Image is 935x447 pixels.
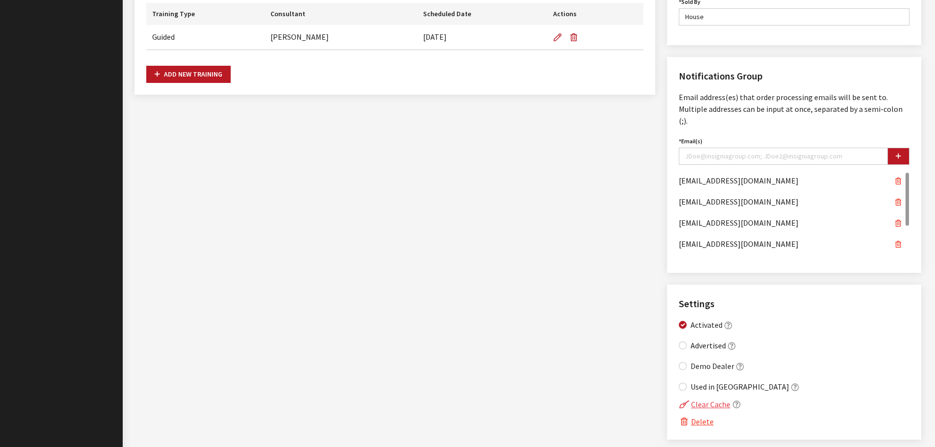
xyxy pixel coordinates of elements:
[155,70,222,79] span: Add new training
[691,381,789,393] label: Used in [GEOGRAPHIC_DATA]
[417,3,547,25] th: Scheduled Date
[679,236,799,250] span: [EMAIL_ADDRESS][DOMAIN_NAME]
[679,398,731,411] button: Clear Cache
[265,25,417,50] td: [PERSON_NAME]
[566,25,586,50] button: Delete training
[679,137,702,146] label: Email(s)
[887,215,909,232] button: Remove the email
[887,194,909,211] button: Remove the email
[679,194,799,208] span: [EMAIL_ADDRESS][DOMAIN_NAME]
[691,340,726,351] label: Advertised
[679,215,799,229] span: [EMAIL_ADDRESS][DOMAIN_NAME]
[679,148,888,165] input: JDoe@insigniagroup.com; JDoe2@insigniagroup.com
[146,66,231,83] button: Add new training
[887,148,909,165] button: Add
[679,173,799,186] span: [EMAIL_ADDRESS][DOMAIN_NAME]
[547,3,643,25] th: Actions
[679,296,909,311] h2: Settings
[146,3,265,25] th: Training Type
[691,319,722,331] label: Activated
[553,25,566,50] button: Edit training
[887,257,909,274] button: Remove the email
[265,3,417,25] th: Consultant
[679,415,714,428] button: Delete
[679,91,909,127] p: Email address(es) that order processing emails will be sent to. Multiple addresses can be input a...
[887,236,909,253] button: Remove the email
[679,69,909,83] h2: Notifications Group
[887,173,909,190] button: Remove the email
[423,32,447,42] span: [DATE]
[679,257,799,271] span: [EMAIL_ADDRESS][DOMAIN_NAME]
[679,8,909,26] input: John Doe
[691,360,734,372] label: Demo Dealer
[152,32,175,42] span: Guided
